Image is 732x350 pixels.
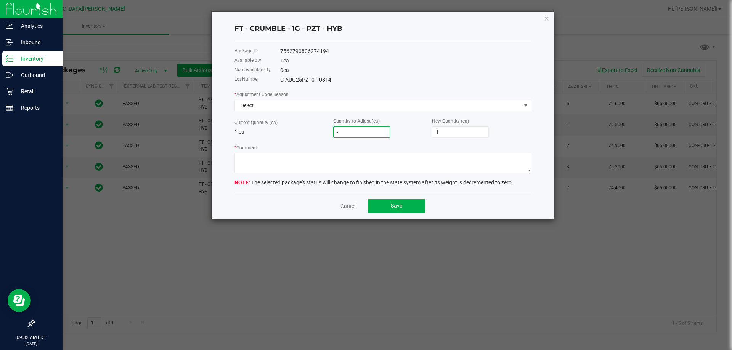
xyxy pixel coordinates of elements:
p: Analytics [13,21,59,30]
span: ea [283,58,289,64]
label: Current Quantity (ea) [234,119,278,126]
input: 0 [432,127,488,137]
label: Lot Number [234,76,259,83]
span: Select [235,100,521,111]
div: The selected package's status will change to finished in the state system after its weight is dec... [234,179,531,187]
span: ea [283,67,289,73]
span: Save [391,203,402,209]
inline-svg: Analytics [6,22,13,30]
p: Inbound [13,38,59,47]
label: Adjustment Code Reason [234,91,289,98]
inline-svg: Retail [6,88,13,95]
p: [DATE] [3,341,59,347]
p: Reports [13,103,59,112]
inline-svg: Inbound [6,38,13,46]
div: 1 [280,57,531,65]
p: Retail [13,87,59,96]
div: C-AUG25PZT01-0814 [280,76,531,84]
h4: FT - CRUMBLE - 1G - PZT - HYB [234,24,531,34]
button: Save [368,199,425,213]
p: Outbound [13,70,59,80]
label: Quantity to Adjust (ea) [333,118,380,125]
p: Inventory [13,54,59,63]
label: New Quantity (ea) [432,118,469,125]
inline-svg: Reports [6,104,13,112]
a: Cancel [340,202,356,210]
div: 7562790806274194 [280,47,531,55]
div: 0 [280,66,531,74]
label: Available qty [234,57,261,64]
iframe: Resource center [8,289,30,312]
label: Package ID [234,47,258,54]
p: 1 ea [234,128,333,136]
label: Comment [234,144,257,151]
p: 09:32 AM EDT [3,334,59,341]
label: Non-available qty [234,66,271,73]
inline-svg: Inventory [6,55,13,62]
inline-svg: Outbound [6,71,13,79]
input: 0 [334,127,390,137]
